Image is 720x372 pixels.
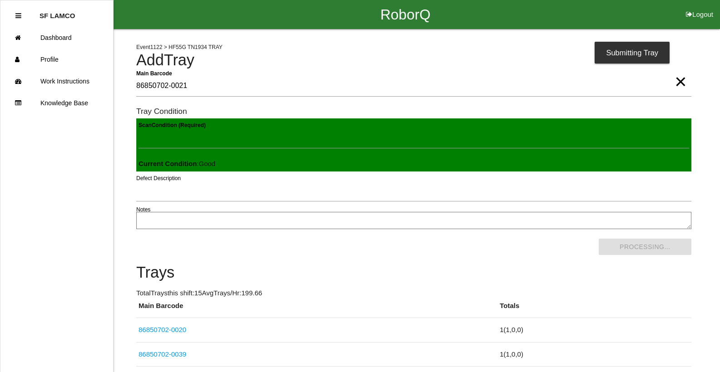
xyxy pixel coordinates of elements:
[136,107,691,116] h6: Tray Condition
[40,5,75,20] p: SF LAMCO
[0,49,113,70] a: Profile
[136,76,691,97] input: Required
[675,64,686,82] span: Clear Input
[497,301,691,318] th: Totals
[497,342,691,367] td: 1 ( 1 , 0 , 0 )
[15,5,21,27] div: Close
[0,70,113,92] a: Work Instructions
[139,122,206,128] b: Scan Condition (Required)
[136,44,223,50] span: Event 1122 > HF55G TN1934 TRAY
[0,27,113,49] a: Dashboard
[136,288,691,299] p: Total Trays this shift: 15 Avg Trays /Hr: 199.66
[136,264,691,281] h4: Trays
[497,318,691,343] td: 1 ( 1 , 0 , 0 )
[139,160,197,167] b: Current Condition
[139,160,215,167] span: : Good
[136,174,181,182] label: Defect Description
[136,52,691,69] h4: Add Tray
[0,92,113,114] a: Knowledge Base
[136,301,497,318] th: Main Barcode
[136,70,172,76] b: Main Barcode
[139,326,186,333] a: 86850702-0020
[595,42,670,64] div: Submitting Tray
[136,206,150,214] label: Notes
[139,350,186,358] a: 86850702-0039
